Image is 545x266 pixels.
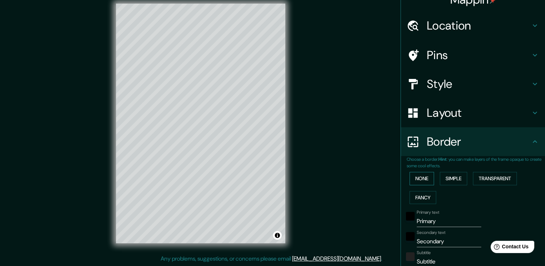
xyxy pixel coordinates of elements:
[406,252,415,261] button: color-222222
[427,106,531,120] h4: Layout
[427,48,531,62] h4: Pins
[382,254,383,263] div: .
[406,212,415,221] button: black
[161,254,382,263] p: Any problems, suggestions, or concerns please email .
[417,230,446,236] label: Secondary text
[407,156,545,169] p: Choose a border. : you can make layers of the frame opaque to create some cool effects.
[427,18,531,33] h4: Location
[292,255,381,262] a: [EMAIL_ADDRESS][DOMAIN_NAME]
[417,250,431,256] label: Subtitle
[410,172,434,185] button: None
[401,98,545,127] div: Layout
[410,191,436,204] button: Fancy
[401,127,545,156] div: Border
[383,254,385,263] div: .
[401,11,545,40] div: Location
[406,232,415,241] button: black
[401,70,545,98] div: Style
[440,172,467,185] button: Simple
[273,231,282,240] button: Toggle attribution
[481,238,537,258] iframe: Help widget launcher
[438,156,447,162] b: Hint
[427,77,531,91] h4: Style
[417,209,439,216] label: Primary text
[427,134,531,149] h4: Border
[473,172,517,185] button: Transparent
[401,41,545,70] div: Pins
